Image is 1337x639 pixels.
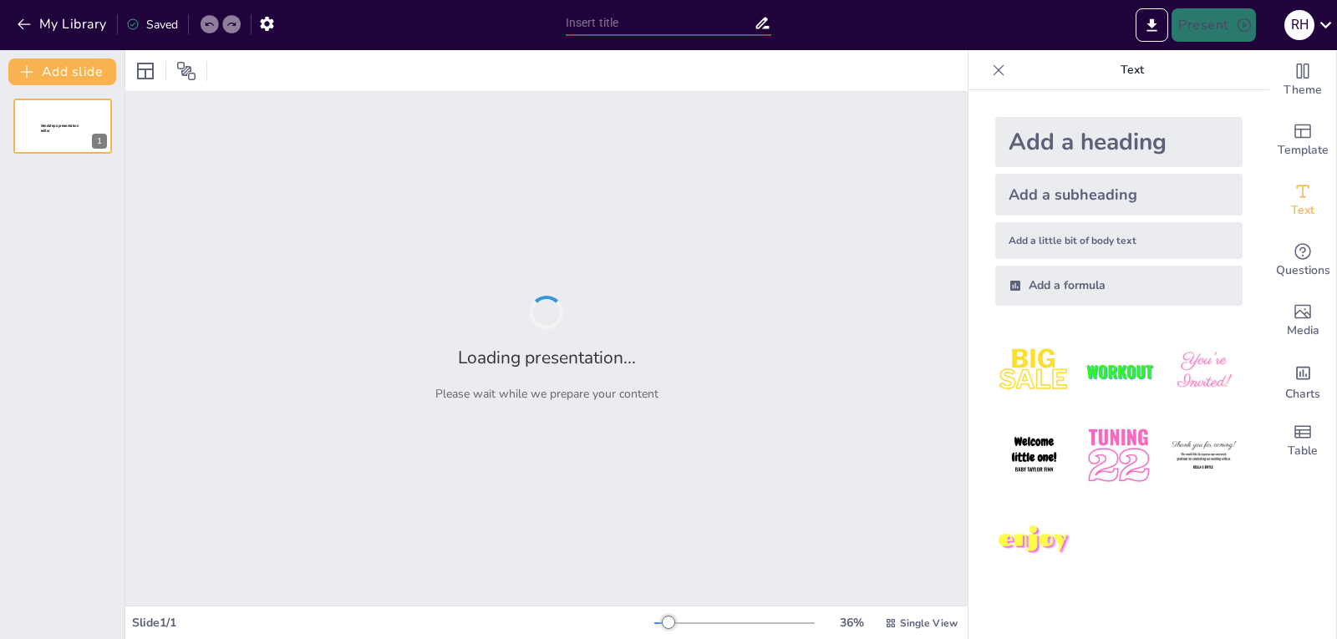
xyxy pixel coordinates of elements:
[566,11,755,35] input: Insert title
[1287,322,1319,340] span: Media
[1285,385,1320,403] span: Charts
[41,124,79,133] span: Sendsteps presentation editor
[1269,291,1336,351] div: Add images, graphics, shapes or video
[1012,50,1253,90] p: Text
[995,222,1243,259] div: Add a little bit of body text
[1291,201,1314,220] span: Text
[13,99,112,154] div: 1
[132,58,159,84] div: Layout
[132,615,654,631] div: Slide 1 / 1
[831,615,872,631] div: 36 %
[8,58,116,85] button: Add slide
[1269,170,1336,231] div: Add text boxes
[995,174,1243,216] div: Add a subheading
[1288,442,1318,460] span: Table
[1278,141,1329,160] span: Template
[900,616,958,630] span: Single View
[1269,50,1336,110] div: Change the overall theme
[995,417,1073,494] img: 4.jpeg
[1165,332,1243,410] img: 3.jpeg
[435,386,658,402] p: Please wait while we prepare your content
[1269,411,1336,471] div: Add a table
[1276,261,1330,280] span: Questions
[1284,81,1322,99] span: Theme
[126,17,178,33] div: Saved
[995,117,1243,167] div: Add a heading
[995,332,1073,410] img: 1.jpeg
[995,266,1243,306] div: Add a formula
[176,61,196,81] span: Position
[13,11,114,38] button: My Library
[1172,8,1255,42] button: Present
[1284,8,1314,42] button: R H
[1269,351,1336,411] div: Add charts and graphs
[92,134,107,149] div: 1
[1080,417,1157,494] img: 5.jpeg
[1136,8,1168,42] button: Export to PowerPoint
[995,502,1073,580] img: 7.jpeg
[458,346,636,369] h2: Loading presentation...
[1269,231,1336,291] div: Get real-time input from your audience
[1165,417,1243,494] img: 6.jpeg
[1080,332,1157,410] img: 2.jpeg
[1284,10,1314,40] div: R H
[1269,110,1336,170] div: Add ready made slides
